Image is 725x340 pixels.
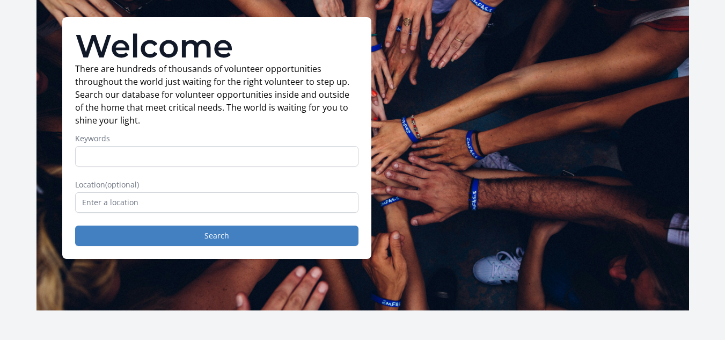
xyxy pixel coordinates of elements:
label: Location [75,179,358,190]
label: Keywords [75,133,358,144]
input: Enter a location [75,192,358,213]
span: (optional) [105,179,139,190]
h1: Welcome [75,30,358,62]
button: Search [75,226,358,246]
p: There are hundreds of thousands of volunteer opportunities throughout the world just waiting for ... [75,62,358,127]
